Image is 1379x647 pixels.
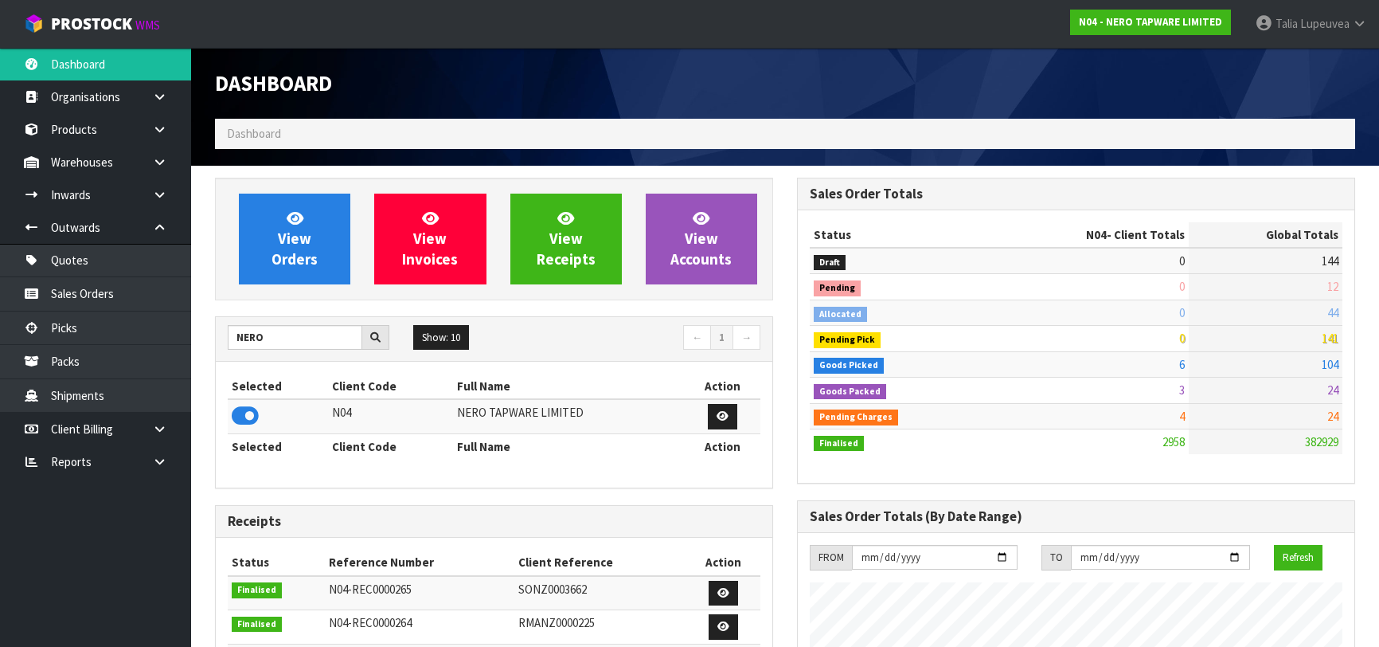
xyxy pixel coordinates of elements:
th: Reference Number [325,550,514,575]
span: Dashboard [215,70,332,96]
a: N04 - NERO TAPWARE LIMITED [1070,10,1231,35]
span: 24 [1327,409,1338,424]
h3: Sales Order Totals [810,186,1342,202]
th: Global Totals [1189,222,1342,248]
strong: N04 - NERO TAPWARE LIMITED [1079,15,1222,29]
div: FROM [810,545,852,571]
span: Dashboard [227,126,281,141]
span: 12 [1327,279,1338,294]
span: Draft [814,255,846,271]
small: WMS [135,18,160,33]
span: 0 [1179,305,1185,320]
span: Pending Pick [814,332,881,348]
span: 2958 [1162,434,1185,449]
td: N04 [328,399,453,433]
span: Allocated [814,307,867,323]
span: N04 [1086,227,1107,242]
button: Show: 10 [413,325,469,351]
span: Finalised [232,582,282,598]
th: Full Name [453,374,685,399]
span: 3 [1179,382,1185,398]
span: View Receipts [537,209,596,269]
span: 144 [1322,253,1338,269]
th: Status [810,222,985,248]
span: Goods Packed [814,384,886,400]
th: Full Name [453,433,685,459]
span: Talia [1275,16,1298,31]
span: ProStock [51,14,132,34]
h3: Receipts [228,514,760,529]
th: Selected [228,433,328,459]
a: ← [683,325,711,351]
span: 141 [1322,331,1338,346]
span: 104 [1322,357,1338,372]
a: ViewAccounts [646,194,757,284]
span: N04-REC0000264 [329,615,412,630]
a: ViewInvoices [374,194,486,284]
th: Action [685,374,760,399]
span: View Orders [272,209,318,269]
button: Refresh [1274,545,1322,571]
span: RMANZ0000225 [518,615,595,630]
span: Finalised [814,436,864,452]
span: N04-REC0000265 [329,582,412,597]
span: View Invoices [402,209,458,269]
td: NERO TAPWARE LIMITED [453,399,685,433]
th: Action [685,433,760,459]
th: Selected [228,374,328,399]
span: Finalised [232,617,282,633]
th: Client Reference [514,550,687,575]
th: Action [687,550,760,575]
nav: Page navigation [506,325,761,353]
span: Pending [814,280,861,296]
span: 44 [1327,305,1338,320]
th: Status [228,550,325,575]
th: - Client Totals [985,222,1189,248]
span: 0 [1179,279,1185,294]
a: ViewReceipts [510,194,622,284]
a: 1 [710,325,733,351]
span: Pending Charges [814,410,898,425]
span: 382929 [1305,434,1338,449]
span: View Accounts [670,209,732,269]
a: → [732,325,760,351]
th: Client Code [328,374,453,399]
span: SONZ0003662 [518,582,587,597]
span: 4 [1179,409,1185,424]
span: 6 [1179,357,1185,372]
th: Client Code [328,433,453,459]
span: Lupeuvea [1300,16,1350,31]
span: 0 [1179,331,1185,346]
span: 24 [1327,382,1338,398]
div: TO [1041,545,1071,571]
h3: Sales Order Totals (By Date Range) [810,509,1342,524]
a: ViewOrders [239,194,350,284]
span: Goods Picked [814,358,884,374]
img: cube-alt.png [24,14,44,33]
span: 0 [1179,253,1185,269]
input: Search clients [228,325,362,350]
